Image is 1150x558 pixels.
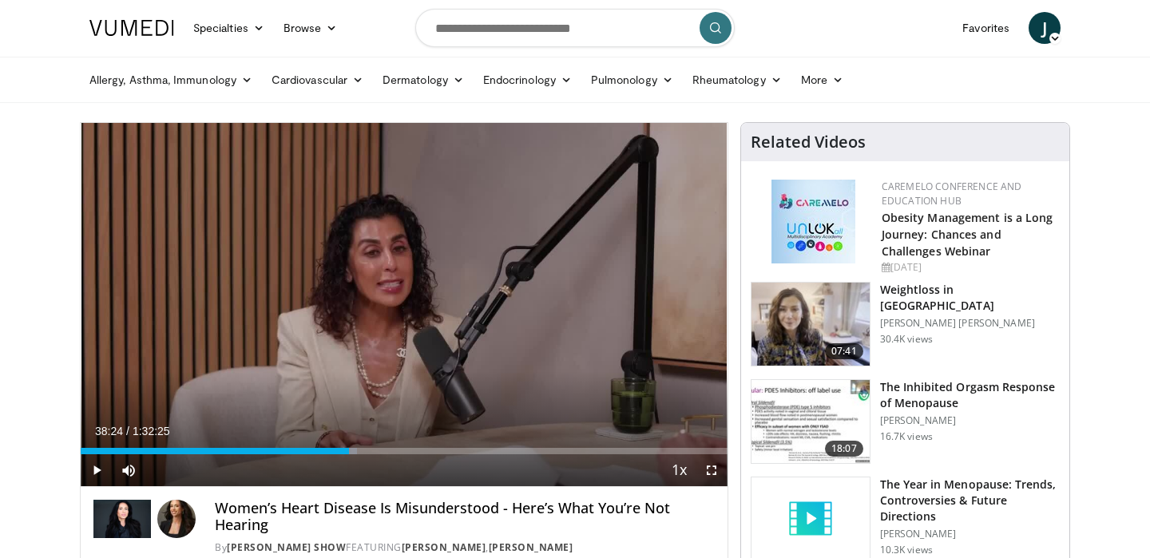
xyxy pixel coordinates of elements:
[415,9,735,47] input: Search topics, interventions
[880,430,933,443] p: 16.7K views
[215,500,714,534] h4: Women’s Heart Disease Is Misunderstood - Here’s What You’re Not Hearing
[880,282,1060,314] h3: Weightloss in [GEOGRAPHIC_DATA]
[880,528,1060,540] p: [PERSON_NAME]
[696,454,728,486] button: Fullscreen
[89,20,174,36] img: VuMedi Logo
[373,64,474,96] a: Dermatology
[474,64,581,96] a: Endocrinology
[581,64,683,96] a: Pulmonology
[215,540,714,555] div: By FEATURING ,
[80,64,262,96] a: Allergy, Asthma, Immunology
[227,540,346,554] a: [PERSON_NAME] Show
[880,414,1060,427] p: [PERSON_NAME]
[880,379,1060,411] h3: The Inhibited Orgasm Response of Menopause
[93,500,151,538] img: Dr. Gabrielle Lyon Show
[751,282,1060,366] a: 07:41 Weightloss in [GEOGRAPHIC_DATA] [PERSON_NAME] [PERSON_NAME] 30.4K views
[880,333,933,346] p: 30.4K views
[882,210,1053,259] a: Obesity Management is a Long Journey: Chances and Challenges Webinar
[751,283,870,366] img: 9983fed1-7565-45be-8934-aef1103ce6e2.150x105_q85_crop-smart_upscale.jpg
[274,12,347,44] a: Browse
[751,379,1060,464] a: 18:07 The Inhibited Orgasm Response of Menopause [PERSON_NAME] 16.7K views
[880,317,1060,330] p: [PERSON_NAME] [PERSON_NAME]
[771,180,855,263] img: 45df64a9-a6de-482c-8a90-ada250f7980c.png.150x105_q85_autocrop_double_scale_upscale_version-0.2.jpg
[95,425,123,437] span: 38:24
[81,454,113,486] button: Play
[184,12,274,44] a: Specialties
[751,380,870,463] img: 283c0f17-5e2d-42ba-a87c-168d447cdba4.150x105_q85_crop-smart_upscale.jpg
[81,123,728,487] video-js: Video Player
[113,454,145,486] button: Mute
[262,64,373,96] a: Cardiovascular
[126,425,129,437] span: /
[791,64,853,96] a: More
[664,454,696,486] button: Playback Rate
[751,133,866,152] h4: Related Videos
[683,64,791,96] a: Rheumatology
[489,540,573,554] a: [PERSON_NAME]
[953,12,1019,44] a: Favorites
[880,477,1060,524] h3: The Year in Menopause: Trends, Controversies & Future Directions
[880,544,933,556] p: 10.3K views
[882,180,1022,208] a: CaReMeLO Conference and Education Hub
[81,448,728,454] div: Progress Bar
[825,343,863,359] span: 07:41
[133,425,170,437] span: 1:32:25
[882,260,1057,275] div: [DATE]
[402,540,486,554] a: [PERSON_NAME]
[157,500,196,538] img: Avatar
[825,441,863,457] span: 18:07
[1029,12,1061,44] a: J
